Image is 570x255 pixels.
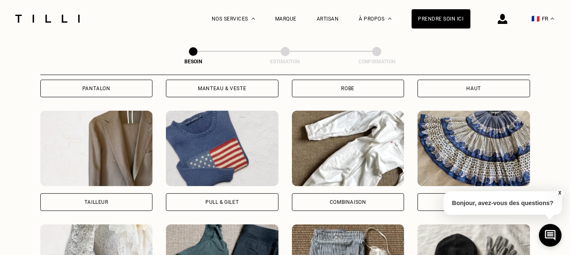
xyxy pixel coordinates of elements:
img: Menu déroulant [252,18,255,20]
div: Estimation [243,59,327,65]
div: Confirmation [335,59,419,65]
button: X [555,188,564,198]
img: Logo du service de couturière Tilli [12,15,83,23]
span: 🇫🇷 [532,15,540,23]
img: Tilli retouche votre Jupe [418,111,530,186]
img: Tilli retouche votre Combinaison [292,111,405,186]
div: Combinaison [330,200,366,205]
img: Tilli retouche votre Pull & gilet [166,111,278,186]
div: Tailleur [84,200,108,205]
img: Menu déroulant à propos [388,18,391,20]
a: Artisan [317,16,339,22]
img: icône connexion [498,14,507,24]
div: Pull & gilet [205,200,239,205]
img: Tilli retouche votre Tailleur [40,111,153,186]
a: Marque [275,16,297,22]
div: Robe [341,86,355,91]
div: Haut [467,86,481,91]
div: Pantalon [82,86,110,91]
div: Besoin [151,59,235,65]
img: menu déroulant [551,18,554,20]
div: Manteau & Veste [198,86,246,91]
p: Bonjour, avez-vous des questions? [444,191,562,215]
a: Prendre soin ici [412,9,470,29]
